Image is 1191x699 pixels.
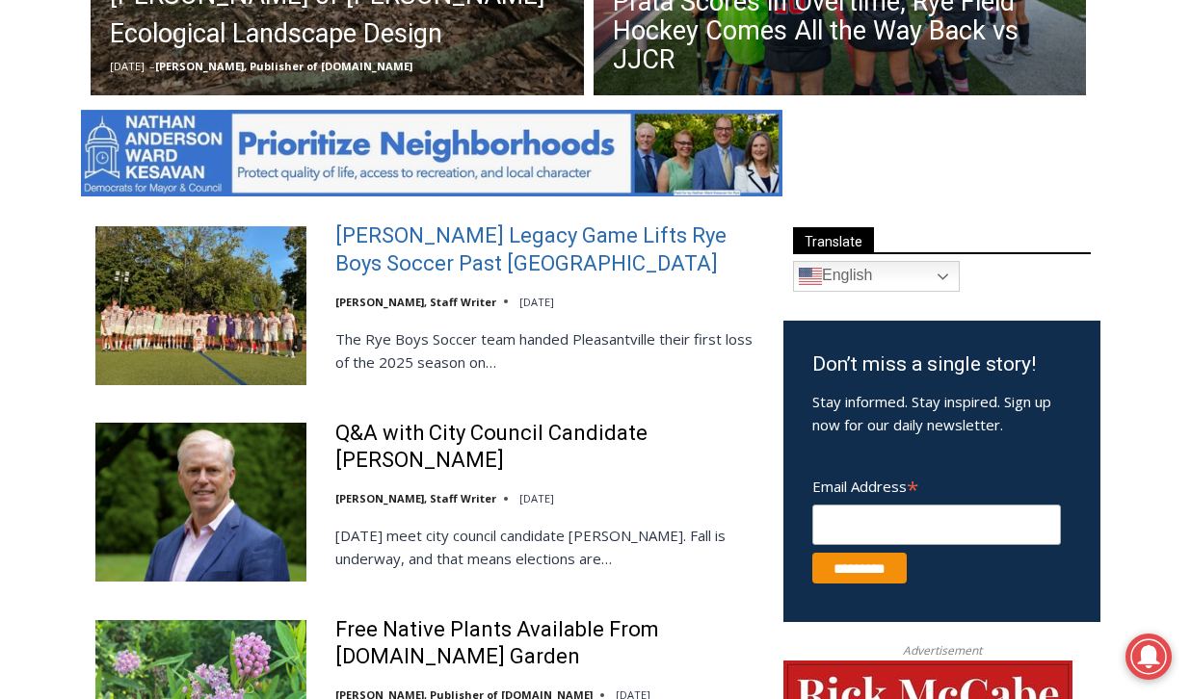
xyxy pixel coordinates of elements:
p: [DATE] meet city council candidate [PERSON_NAME]. Fall is underway, and that means elections are… [335,524,758,570]
a: Q&A with City Council Candidate [PERSON_NAME] [335,420,758,475]
span: Advertisement [884,641,1001,660]
p: Stay informed. Stay inspired. Sign up now for our daily newsletter. [812,390,1072,436]
a: [PERSON_NAME], Staff Writer [335,295,496,309]
a: English [793,261,960,292]
label: Email Address [812,467,1061,502]
a: Free Native Plants Available From [DOMAIN_NAME] Garden [335,616,758,671]
a: [PERSON_NAME], Staff Writer [335,491,496,505]
div: 3 [202,163,211,182]
a: [PERSON_NAME] Read Sanctuary Fall Fest: [DATE] [1,192,288,240]
p: The Rye Boys Soccer team handed Pleasantville their first loss of the 2025 season on… [335,327,758,374]
time: [DATE] [519,491,554,505]
div: / [216,163,221,182]
a: [PERSON_NAME] Legacy Game Lifts Rye Boys Soccer Past [GEOGRAPHIC_DATA] [335,222,758,277]
h3: Don’t miss a single story! [812,349,1072,380]
img: en [799,265,822,288]
span: – [149,59,155,73]
img: Q&A with City Council Candidate James Ward [95,423,306,581]
time: [DATE] [519,295,554,309]
span: Translate [793,227,874,253]
img: Felix Wismer’s Legacy Game Lifts Rye Boys Soccer Past Pleasantville [95,226,306,384]
a: [PERSON_NAME], Publisher of [DOMAIN_NAME] [155,59,412,73]
span: Intern @ [DOMAIN_NAME] [504,192,893,235]
time: [DATE] [110,59,145,73]
div: Face Painting [202,57,275,158]
h4: [PERSON_NAME] Read Sanctuary Fall Fest: [DATE] [15,194,256,238]
div: 6 [225,163,234,182]
a: Intern @ [DOMAIN_NAME] [463,187,934,240]
div: "I learned about the history of a place I’d honestly never considered even as a resident of [GEOG... [487,1,911,187]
